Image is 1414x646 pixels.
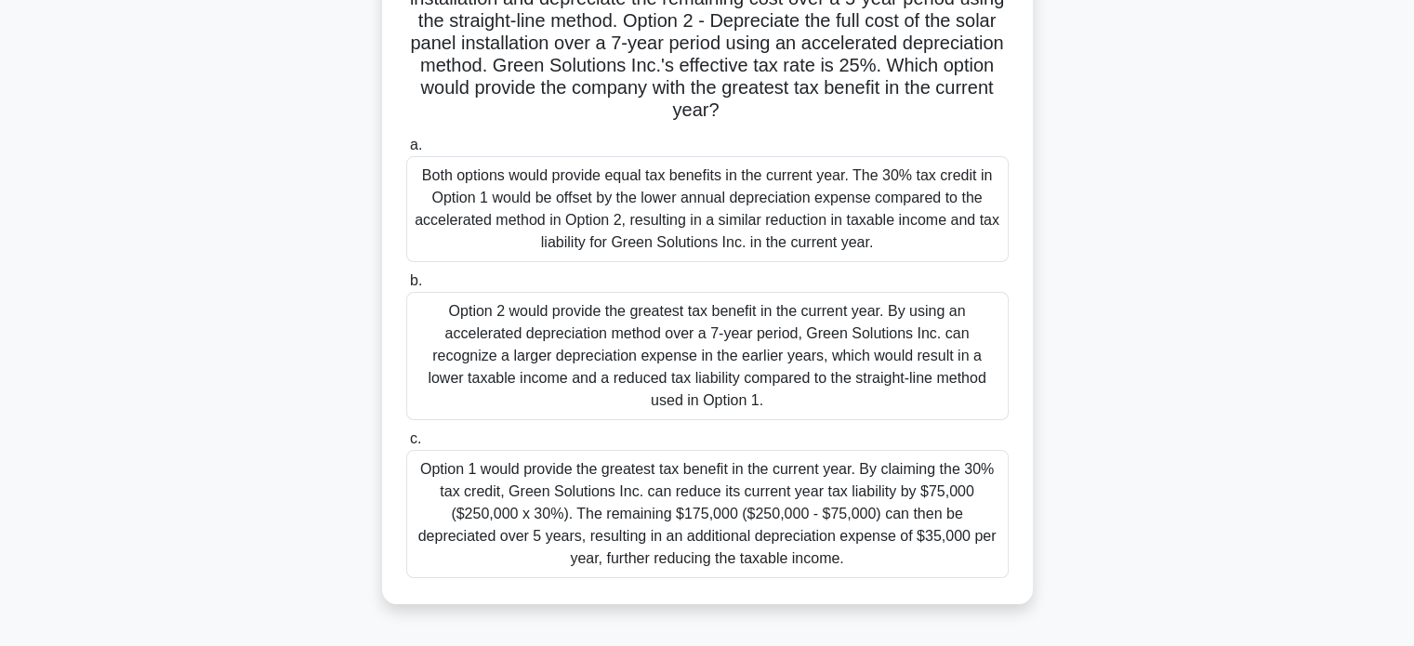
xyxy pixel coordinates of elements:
div: Option 1 would provide the greatest tax benefit in the current year. By claiming the 30% tax cred... [406,450,1009,578]
span: b. [410,272,422,288]
div: Both options would provide equal tax benefits in the current year. The 30% tax credit in Option 1... [406,156,1009,262]
span: c. [410,430,421,446]
span: a. [410,137,422,152]
div: Option 2 would provide the greatest tax benefit in the current year. By using an accelerated depr... [406,292,1009,420]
